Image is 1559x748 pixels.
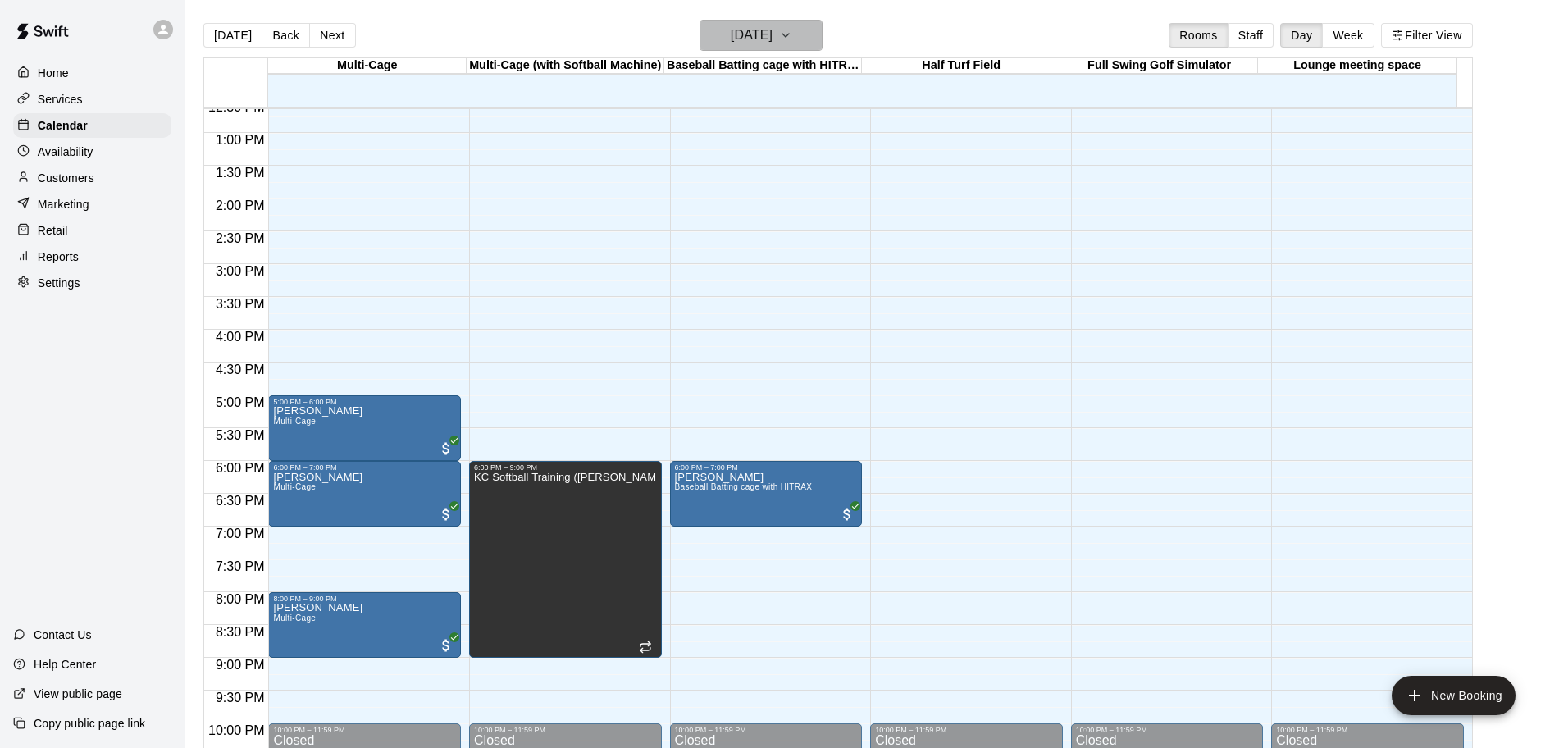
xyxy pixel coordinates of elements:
span: All customers have paid [438,637,454,654]
div: 6:00 PM – 9:00 PM [474,463,657,472]
p: Services [38,91,83,107]
p: Customers [38,170,94,186]
button: Week [1322,23,1374,48]
span: 3:00 PM [212,264,269,278]
span: 1:30 PM [212,166,269,180]
span: 6:00 PM [212,461,269,475]
span: 8:30 PM [212,625,269,639]
a: Availability [13,139,171,164]
button: Staff [1228,23,1274,48]
p: Reports [38,249,79,265]
span: 7:00 PM [212,527,269,540]
div: 10:00 PM – 11:59 PM [875,726,1058,734]
div: 10:00 PM – 11:59 PM [1276,726,1459,734]
a: Services [13,87,171,112]
span: 6:30 PM [212,494,269,508]
div: 8:00 PM – 9:00 PM: Jack Dobrowolski [268,592,461,658]
div: 8:00 PM – 9:00 PM [273,595,456,603]
span: 2:00 PM [212,198,269,212]
p: Marketing [38,196,89,212]
a: Marketing [13,192,171,217]
p: Calendar [38,117,88,134]
span: 9:30 PM [212,691,269,705]
span: Multi-Cage [273,417,316,426]
span: All customers have paid [438,506,454,522]
a: Home [13,61,171,85]
p: Retail [38,222,68,239]
div: 10:00 PM – 11:59 PM [1076,726,1259,734]
div: 10:00 PM – 11:59 PM [675,726,858,734]
div: Multi-Cage (with Softball Machine) [467,58,664,74]
span: 5:00 PM [212,395,269,409]
p: Contact Us [34,627,92,643]
p: Availability [38,144,93,160]
div: 6:00 PM – 7:00 PM [273,463,456,472]
span: 5:30 PM [212,428,269,442]
span: All customers have paid [438,440,454,457]
div: 6:00 PM – 7:00 PM [675,463,858,472]
span: Multi-Cage [273,482,316,491]
span: 8:00 PM [212,592,269,606]
button: [DATE] [203,23,262,48]
button: Next [309,23,355,48]
span: Multi-Cage [273,613,316,623]
div: 6:00 PM – 9:00 PM: KC Softball Training (Katie/Kristin) [469,461,662,658]
div: 5:00 PM – 6:00 PM [273,398,456,406]
span: 1:00 PM [212,133,269,147]
div: 5:00 PM – 6:00 PM: Jack Dobrowolski [268,395,461,461]
a: Reports [13,244,171,269]
div: 10:00 PM – 11:59 PM [474,726,657,734]
button: [DATE] [700,20,823,51]
button: Rooms [1169,23,1228,48]
span: 2:30 PM [212,231,269,245]
button: Filter View [1381,23,1473,48]
div: Full Swing Golf Simulator [1060,58,1258,74]
button: Back [262,23,310,48]
div: Lounge meeting space [1258,58,1456,74]
p: Settings [38,275,80,291]
p: Help Center [34,656,96,673]
p: View public page [34,686,122,702]
button: add [1392,676,1516,715]
div: Baseball Batting cage with HITRAX [664,58,862,74]
span: 7:30 PM [212,559,269,573]
span: Recurring event [639,641,652,654]
span: Baseball Batting cage with HITRAX [675,482,813,491]
a: Customers [13,166,171,190]
div: 6:00 PM – 7:00 PM: Jeremy Rolen [670,461,863,527]
span: 4:00 PM [212,330,269,344]
div: Multi-Cage [268,58,466,74]
p: Home [38,65,69,81]
button: Day [1280,23,1323,48]
span: 3:30 PM [212,297,269,311]
h6: [DATE] [731,24,773,47]
div: 6:00 PM – 7:00 PM: Jack Dobrowolski [268,461,461,527]
a: Settings [13,271,171,295]
span: All customers have paid [839,506,855,522]
a: Retail [13,218,171,243]
span: 10:00 PM [204,723,268,737]
div: 10:00 PM – 11:59 PM [273,726,456,734]
span: 9:00 PM [212,658,269,672]
p: Copy public page link [34,715,145,732]
div: Half Turf Field [862,58,1060,74]
a: Calendar [13,113,171,138]
span: 4:30 PM [212,363,269,376]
